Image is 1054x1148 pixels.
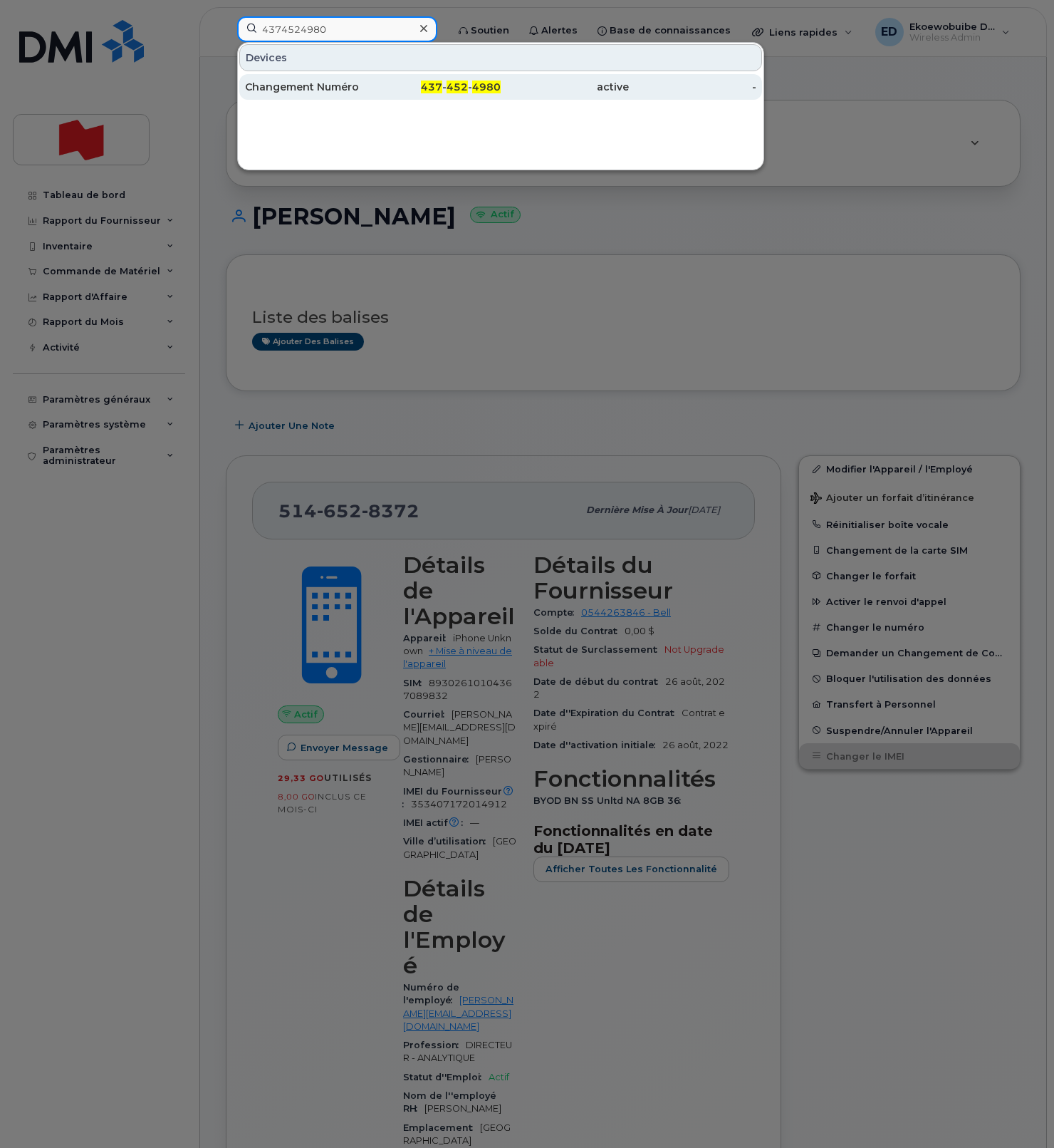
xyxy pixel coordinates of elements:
div: Devices [239,44,762,71]
span: 437 [421,81,442,93]
span: 452 [447,81,468,93]
a: Changement Numéro437-452-4980active- [239,74,762,100]
div: Changement Numéro [245,80,373,94]
div: active [501,80,629,94]
div: - - [373,80,501,94]
span: 4980 [472,81,501,93]
div: - [629,80,757,94]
